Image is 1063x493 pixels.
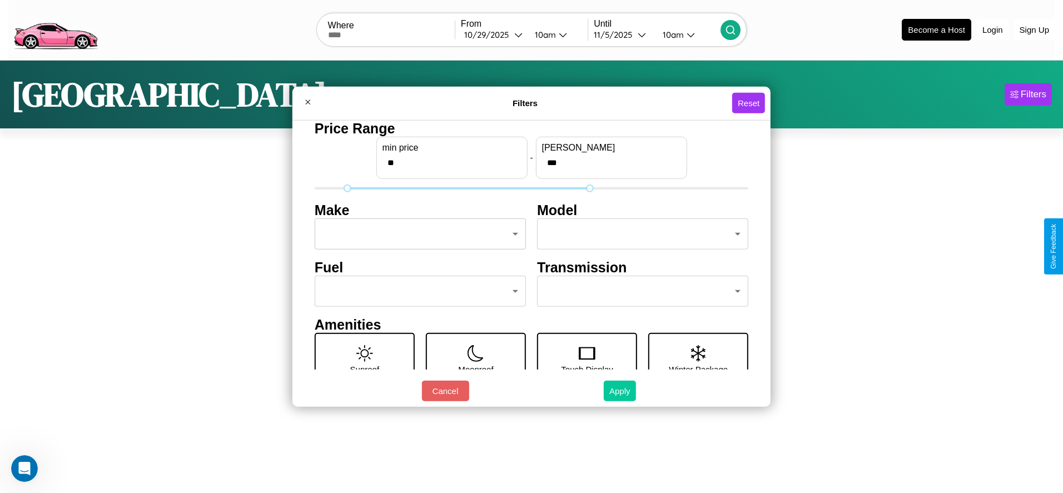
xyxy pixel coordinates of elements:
button: Apply [604,381,636,401]
h4: Model [537,202,748,218]
div: 10 / 29 / 2025 [464,29,514,40]
div: 10am [529,29,559,40]
p: Moonroof [458,361,493,376]
div: Filters [1021,89,1046,100]
button: Sign Up [1014,19,1055,40]
div: 10am [657,29,687,40]
label: [PERSON_NAME] [542,142,680,152]
h4: Fuel [315,259,526,275]
p: Sunroof [350,361,380,376]
label: From [461,19,588,29]
h4: Price Range [315,120,748,136]
label: Until [594,19,721,29]
p: Touch Display [561,361,613,376]
button: 10am [654,29,721,41]
button: 10/29/2025 [461,29,526,41]
h4: Make [315,202,526,218]
label: Where [328,21,455,31]
p: - [530,150,533,165]
h4: Transmission [537,259,748,275]
button: Filters [1005,83,1052,106]
img: logo [8,6,102,52]
button: 10am [526,29,588,41]
button: Login [977,19,1009,40]
p: Winter Package [669,361,728,376]
div: 11 / 5 / 2025 [594,29,638,40]
h1: [GEOGRAPHIC_DATA] [11,72,327,117]
h4: Filters [318,98,732,108]
h4: Amenities [315,316,748,332]
iframe: Intercom live chat [11,455,38,482]
div: Give Feedback [1050,224,1057,269]
label: min price [382,142,521,152]
button: Become a Host [902,19,971,41]
button: Cancel [421,381,469,401]
button: Reset [732,93,765,113]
